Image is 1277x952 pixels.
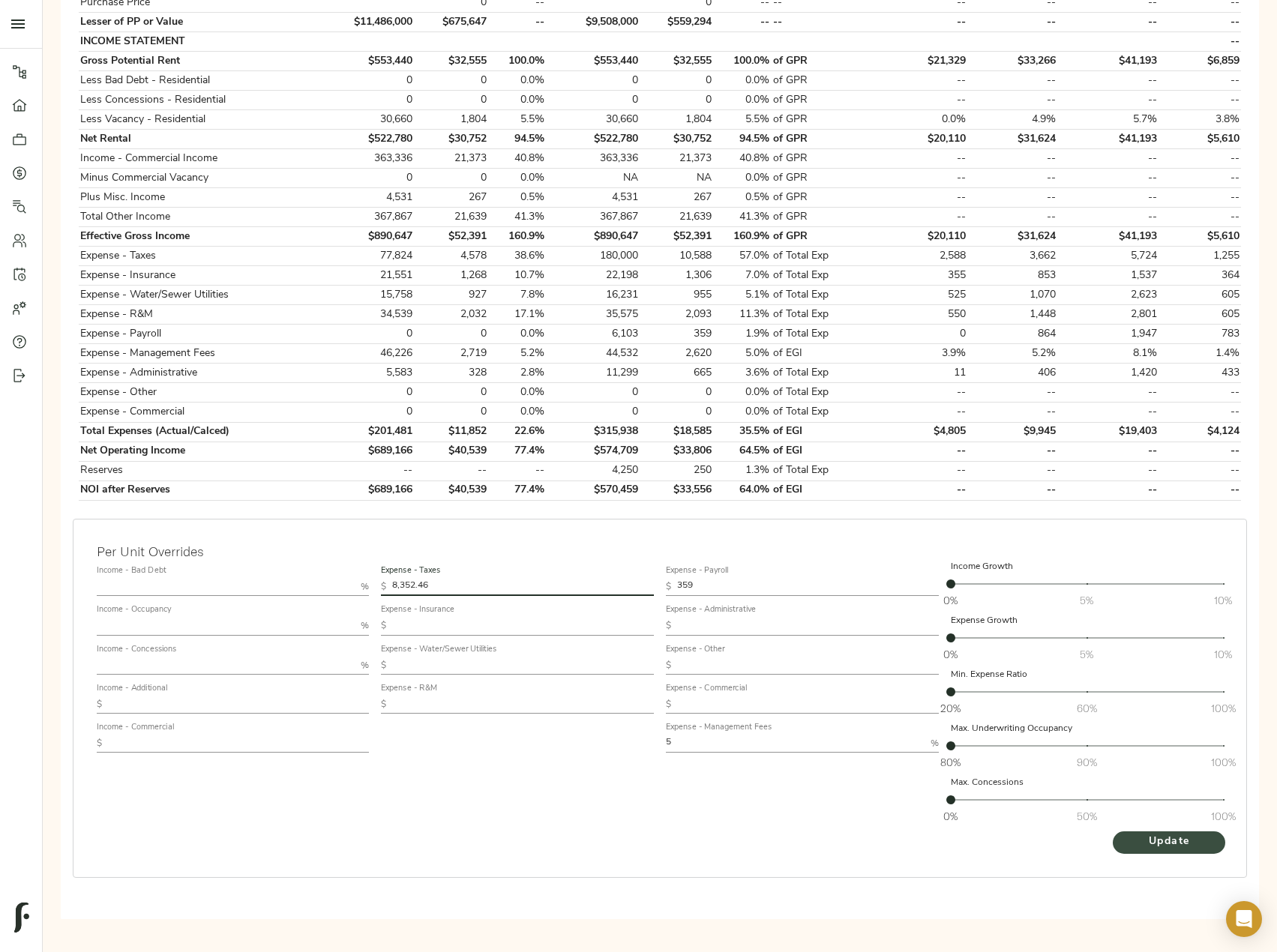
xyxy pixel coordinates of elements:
td: of GPR [772,110,870,130]
td: 16,231 [546,286,640,305]
span: 100% [1211,809,1236,824]
td: -- [870,169,968,188]
td: 0 [414,403,488,422]
td: 0.0% [714,71,772,91]
td: of GPR [772,188,870,208]
td: 0 [324,169,415,188]
td: -- [967,71,1058,91]
td: 0.0% [488,383,546,403]
td: -- [1058,71,1159,91]
td: 17.1% [488,305,546,325]
td: of Total Exp [772,247,870,266]
td: of Total Exp [772,325,870,344]
td: 46,226 [324,344,415,364]
td: $553,440 [324,52,415,71]
td: -- [1159,208,1241,227]
td: 0 [870,325,968,344]
td: 10,588 [640,247,714,266]
td: 364 [1159,266,1241,286]
td: 0 [640,383,714,403]
td: -- [1159,91,1241,110]
td: -- [1159,13,1241,32]
span: 50% [1077,809,1097,824]
td: of GPR [772,227,870,247]
img: logo [14,903,29,933]
td: 0.0% [488,91,546,110]
td: Expense - Administrative [79,364,324,383]
td: Lesser of PP or Value [79,13,324,32]
td: -- [870,208,968,227]
td: -- [1058,91,1159,110]
td: 955 [640,286,714,305]
td: 5.5% [488,110,546,130]
span: 100% [1211,701,1236,716]
td: $41,193 [1058,130,1159,149]
td: 94.5% [714,130,772,149]
span: 0% [943,809,958,824]
td: 0.0% [714,383,772,403]
td: 22,198 [546,266,640,286]
td: 3,662 [967,247,1058,266]
td: 1,268 [414,266,488,286]
td: 21,373 [640,149,714,169]
td: 665 [640,364,714,383]
td: Total Other Income [79,208,324,227]
td: $689,166 [324,442,415,461]
td: 11,299 [546,364,640,383]
td: 5.1% [714,286,772,305]
td: 1,804 [640,110,714,130]
td: $52,391 [414,227,488,247]
td: 0 [414,169,488,188]
td: 6,103 [546,325,640,344]
td: 11 [870,364,968,383]
td: $11,486,000 [324,13,415,32]
td: 10.7% [488,266,546,286]
td: $675,647 [414,13,488,32]
td: Expense - Insurance [79,266,324,286]
td: -- [870,403,968,422]
td: 4,531 [546,188,640,208]
td: 2.8% [488,364,546,383]
td: Gross Potential Rent [79,52,324,71]
td: 525 [870,286,968,305]
td: -- [870,383,968,403]
button: Update [1113,831,1225,854]
td: of Total Exp [772,305,870,325]
td: 34,539 [324,305,415,325]
td: Less Bad Debt - Residential [79,71,324,91]
td: $522,780 [546,130,640,149]
td: 1.9% [714,325,772,344]
td: Expense - Other [79,383,324,403]
td: -- [1058,188,1159,208]
td: 0.0% [714,169,772,188]
td: -- [1159,149,1241,169]
td: 160.9% [714,227,772,247]
td: -- [870,13,968,32]
td: $18,585 [640,422,714,442]
td: Net Rental [79,130,324,149]
td: 100.0% [488,52,546,71]
span: 5% [1080,647,1093,662]
td: $20,110 [870,130,968,149]
td: $52,391 [640,227,714,247]
td: 0 [324,71,415,91]
td: $31,624 [967,227,1058,247]
td: Less Vacancy - Residential [79,110,324,130]
td: of Total Exp [772,286,870,305]
td: of GPR [772,149,870,169]
td: 864 [967,325,1058,344]
td: $31,624 [967,130,1058,149]
td: 7.0% [714,266,772,286]
td: 2,801 [1058,305,1159,325]
td: -- [967,149,1058,169]
td: $20,110 [870,227,968,247]
td: $21,329 [870,52,968,71]
td: $41,193 [1058,52,1159,71]
span: 0% [943,593,958,608]
td: 5,724 [1058,247,1159,266]
td: 41.3% [488,208,546,227]
td: -- [1058,403,1159,422]
td: 0.0% [870,110,968,130]
td: -- [967,169,1058,188]
td: of Total Exp [772,383,870,403]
